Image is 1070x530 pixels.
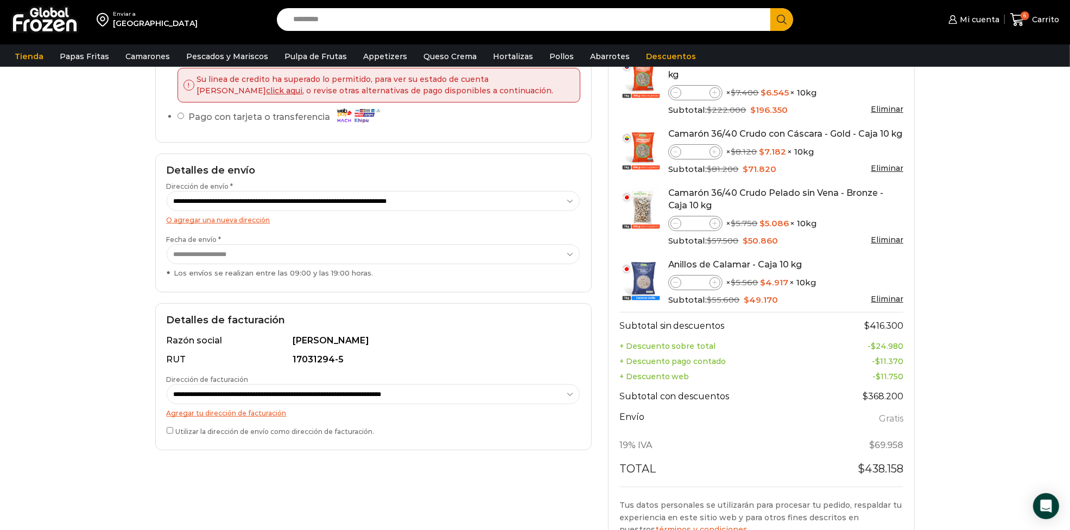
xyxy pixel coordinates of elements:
[668,104,904,116] div: Subtotal:
[731,87,759,98] bdi: 7.400
[743,235,778,246] bdi: 50.860
[1033,493,1059,519] div: Open Intercom Messenger
[751,105,788,115] bdi: 196.350
[871,163,903,173] a: Eliminar
[761,87,789,98] bdi: 6.545
[761,87,767,98] span: $
[668,85,904,100] div: × × 10kg
[858,462,903,475] bdi: 438.158
[619,312,822,339] th: Subtotal sin descuentos
[668,188,884,210] a: Camarón 36/40 Crudo Pelado sin Vena - Bronze - Caja 10 kg
[585,46,635,67] a: Abarrotes
[863,391,903,401] bdi: 368.200
[731,146,736,157] span: $
[167,244,580,264] select: Fecha de envío * Los envíos se realizan entre las 09:00 y las 19:00 horas.
[743,164,777,174] bdi: 71.820
[167,354,291,366] div: RUT
[879,411,903,427] label: Gratis
[760,218,789,228] bdi: 5.086
[876,372,903,381] bdi: 11.750
[707,235,739,246] bdi: 57.500
[167,335,291,347] div: Razón social
[871,341,876,351] span: $
[418,46,482,67] a: Queso Crema
[167,216,270,224] a: O agregar una nueva dirección
[619,409,822,433] th: Envío
[871,341,903,351] bdi: 24.980
[743,164,749,174] span: $
[120,46,175,67] a: Camarones
[864,321,870,331] span: $
[822,339,903,354] td: -
[871,104,903,114] a: Eliminar
[181,46,274,67] a: Pescados y Mariscos
[1021,11,1029,20] span: 6
[770,8,793,31] button: Search button
[293,335,574,347] div: [PERSON_NAME]
[759,146,765,157] span: $
[668,144,904,159] div: × × 10kg
[875,356,903,366] bdi: 11.370
[167,409,287,417] a: Agregar tu dirección de facturación
[731,218,736,228] span: $
[822,354,903,369] td: -
[267,86,303,95] a: click aqui
[858,462,865,475] span: $
[946,9,999,30] a: Mi cuenta
[743,235,749,246] span: $
[97,10,113,29] img: address-field-icon.svg
[358,46,413,67] a: Appetizers
[957,14,999,25] span: Mi cuenta
[668,216,904,231] div: × × 10kg
[167,427,174,434] input: Utilizar la dirección de envío como dirección de facturación.
[707,105,712,115] span: $
[9,46,49,67] a: Tienda
[1029,14,1059,25] span: Carrito
[681,217,710,230] input: Product quantity
[707,105,746,115] bdi: 222.000
[167,384,580,404] select: Dirección de facturación
[871,294,903,304] a: Eliminar
[731,218,758,228] bdi: 5.750
[619,369,822,384] th: + Descuento web
[619,354,822,369] th: + Descuento pago contado
[113,18,198,29] div: [GEOGRAPHIC_DATA]
[167,235,580,278] label: Fecha de envío *
[167,425,580,436] label: Utilizar la dirección de envío como dirección de facturación.
[681,86,710,99] input: Product quantity
[871,235,903,245] a: Eliminar
[876,372,881,381] span: $
[707,295,712,305] span: $
[822,369,903,384] td: -
[760,218,765,228] span: $
[707,164,712,174] span: $
[619,339,822,354] th: + Descuento sobre total
[731,277,736,288] span: $
[668,57,892,80] a: Camarón 36/40 Crudo con Cáscara - Silver - Caja 10 kg
[668,259,802,270] a: Anillos de Calamar - Caja 10 kg
[641,46,701,67] a: Descuentos
[188,108,385,127] label: Pago con tarjeta o transferencia
[279,46,352,67] a: Pulpa de Frutas
[668,294,904,306] div: Subtotal:
[731,87,736,98] span: $
[707,235,712,246] span: $
[864,321,903,331] bdi: 416.300
[869,440,903,450] span: 69.958
[619,433,822,458] th: 19% IVA
[761,277,789,288] bdi: 4.917
[668,163,904,175] div: Subtotal:
[167,191,580,211] select: Dirección de envío *
[619,458,822,486] th: Total
[744,295,750,305] span: $
[707,295,740,305] bdi: 55.600
[668,235,904,247] div: Subtotal:
[668,275,904,290] div: × × 10kg
[681,145,710,158] input: Product quantity
[167,182,580,211] label: Dirección de envío *
[668,129,903,139] a: Camarón 36/40 Crudo con Cáscara - Gold - Caja 10 kg
[681,276,710,289] input: Product quantity
[1010,7,1059,33] a: 6 Carrito
[544,46,579,67] a: Pollos
[167,268,580,278] div: Los envíos se realizan entre las 09:00 y las 19:00 horas.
